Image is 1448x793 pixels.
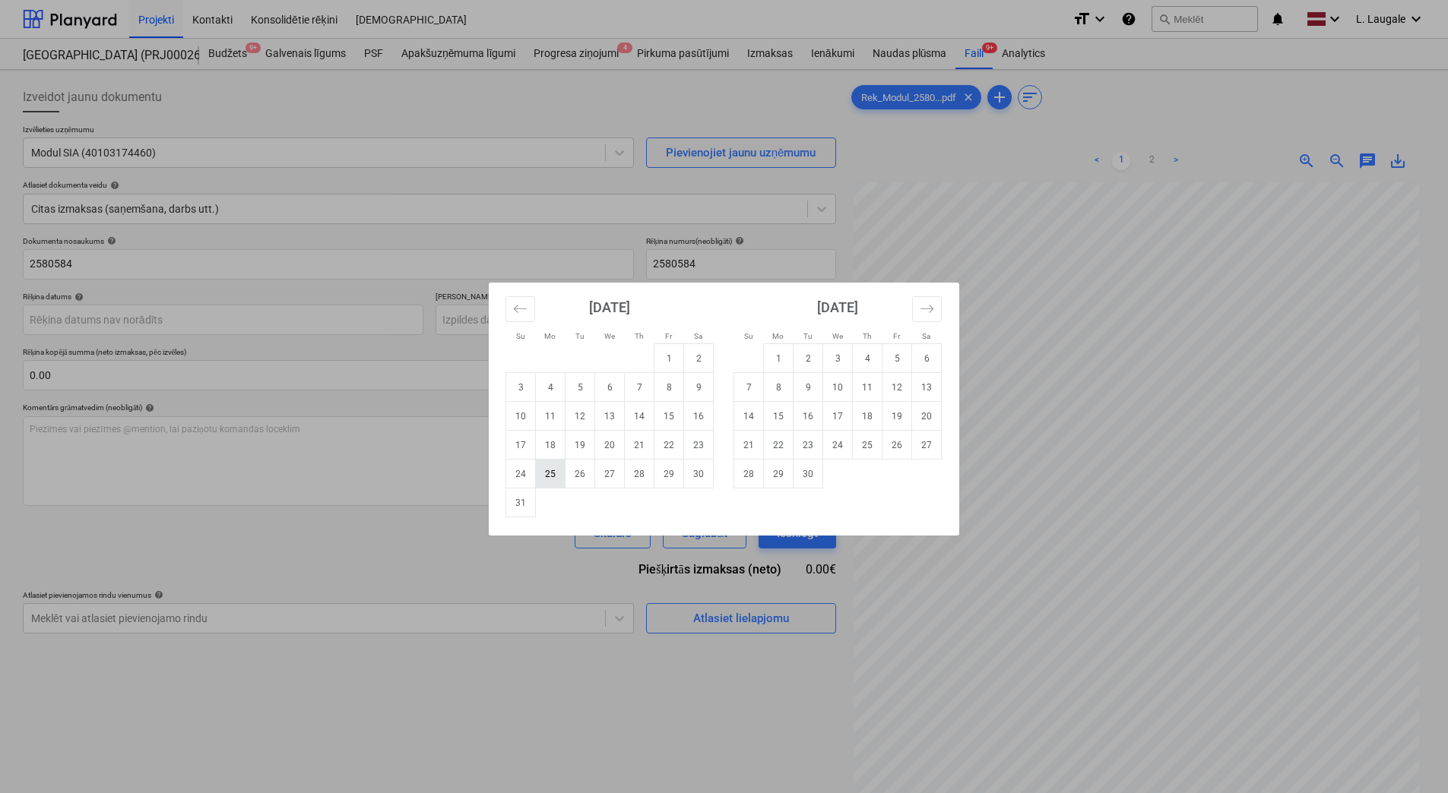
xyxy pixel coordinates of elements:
td: Friday, September 5, 2025 [882,344,912,373]
td: Friday, September 26, 2025 [882,431,912,460]
td: Saturday, August 30, 2025 [684,460,714,488]
td: Saturday, September 13, 2025 [912,373,942,402]
td: Wednesday, August 6, 2025 [595,373,625,402]
td: Thursday, September 25, 2025 [853,431,882,460]
small: Th [863,332,872,340]
td: Tuesday, August 26, 2025 [566,460,595,488]
td: Friday, August 8, 2025 [654,373,684,402]
td: Sunday, August 10, 2025 [506,402,536,431]
td: Thursday, September 11, 2025 [853,373,882,402]
small: Sa [694,332,702,340]
td: Saturday, August 23, 2025 [684,431,714,460]
td: Tuesday, September 2, 2025 [794,344,823,373]
small: Fr [893,332,900,340]
small: Su [744,332,753,340]
td: Monday, September 8, 2025 [764,373,794,402]
td: Friday, August 1, 2025 [654,344,684,373]
td: Thursday, August 21, 2025 [625,431,654,460]
td: Sunday, September 14, 2025 [734,402,764,431]
td: Sunday, August 3, 2025 [506,373,536,402]
td: Thursday, September 18, 2025 [853,402,882,431]
td: Monday, August 25, 2025 [536,460,566,488]
small: Fr [665,332,672,340]
td: Tuesday, August 19, 2025 [566,431,595,460]
td: Tuesday, August 5, 2025 [566,373,595,402]
small: We [832,332,843,340]
td: Sunday, September 21, 2025 [734,431,764,460]
small: Th [635,332,644,340]
td: Friday, September 19, 2025 [882,402,912,431]
td: Sunday, August 24, 2025 [506,460,536,488]
td: Saturday, September 27, 2025 [912,431,942,460]
td: Sunday, August 17, 2025 [506,431,536,460]
td: Wednesday, September 3, 2025 [823,344,853,373]
td: Tuesday, September 23, 2025 [794,431,823,460]
td: Monday, September 22, 2025 [764,431,794,460]
td: Tuesday, September 30, 2025 [794,460,823,488]
small: We [604,332,615,340]
td: Wednesday, September 17, 2025 [823,402,853,431]
td: Saturday, August 16, 2025 [684,402,714,431]
td: Monday, August 11, 2025 [536,402,566,431]
td: Sunday, August 31, 2025 [506,488,536,517]
td: Friday, September 12, 2025 [882,373,912,402]
td: Saturday, August 2, 2025 [684,344,714,373]
td: Tuesday, August 12, 2025 [566,402,595,431]
td: Friday, August 22, 2025 [654,431,684,460]
td: Wednesday, August 20, 2025 [595,431,625,460]
td: Friday, August 29, 2025 [654,460,684,488]
td: Sunday, September 7, 2025 [734,373,764,402]
td: Monday, September 15, 2025 [764,402,794,431]
small: Mo [772,332,784,340]
td: Wednesday, September 10, 2025 [823,373,853,402]
small: Sa [922,332,930,340]
div: Calendar [489,283,959,536]
td: Saturday, August 9, 2025 [684,373,714,402]
small: Mo [544,332,556,340]
td: Thursday, September 4, 2025 [853,344,882,373]
td: Monday, September 1, 2025 [764,344,794,373]
td: Thursday, August 28, 2025 [625,460,654,488]
button: Move forward to switch to the next month. [912,296,942,322]
small: Tu [803,332,813,340]
td: Saturday, September 20, 2025 [912,402,942,431]
iframe: Chat Widget [1372,720,1448,793]
td: Monday, August 18, 2025 [536,431,566,460]
strong: [DATE] [817,299,858,315]
td: Saturday, September 6, 2025 [912,344,942,373]
td: Tuesday, September 9, 2025 [794,373,823,402]
strong: [DATE] [589,299,630,315]
td: Thursday, August 7, 2025 [625,373,654,402]
td: Thursday, August 14, 2025 [625,402,654,431]
small: Su [516,332,525,340]
td: Monday, August 4, 2025 [536,373,566,402]
small: Tu [575,332,585,340]
td: Wednesday, August 13, 2025 [595,402,625,431]
td: Wednesday, August 27, 2025 [595,460,625,488]
td: Sunday, September 28, 2025 [734,460,764,488]
td: Monday, September 29, 2025 [764,460,794,488]
button: Move backward to switch to the previous month. [505,296,535,322]
td: Tuesday, September 16, 2025 [794,402,823,431]
td: Wednesday, September 24, 2025 [823,431,853,460]
td: Friday, August 15, 2025 [654,402,684,431]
